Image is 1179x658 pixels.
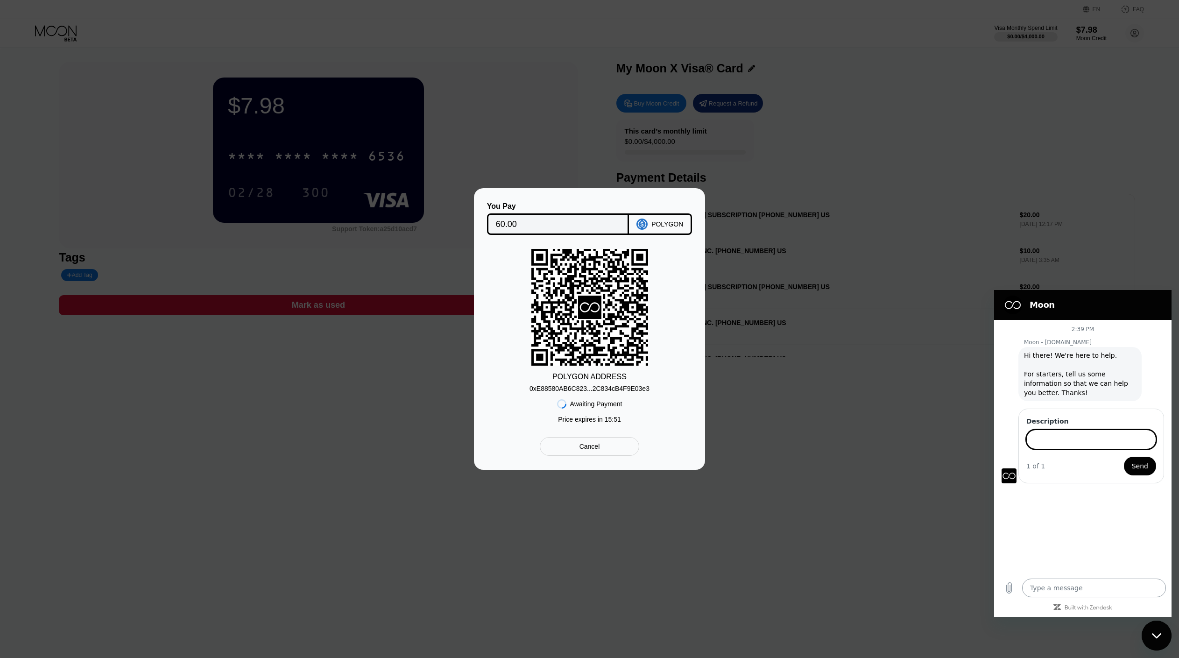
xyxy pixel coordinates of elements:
div: Price expires in [558,416,621,423]
iframe: Button to launch messaging window, conversation in progress [1142,621,1172,651]
div: 0xE88580AB6C823...2C834cB4F9E03e3 [529,381,650,392]
div: You Pay [487,202,629,211]
div: Awaiting Payment [570,400,622,408]
div: Cancel [540,437,639,456]
span: 15 : 51 [605,416,621,423]
div: POLYGON [651,220,683,228]
div: You PayPOLYGON [488,202,691,235]
div: Cancel [579,442,600,451]
div: POLYGON ADDRESS [552,373,627,381]
div: 0xE88580AB6C823...2C834cB4F9E03e3 [529,385,650,392]
iframe: Messaging window [994,290,1172,617]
